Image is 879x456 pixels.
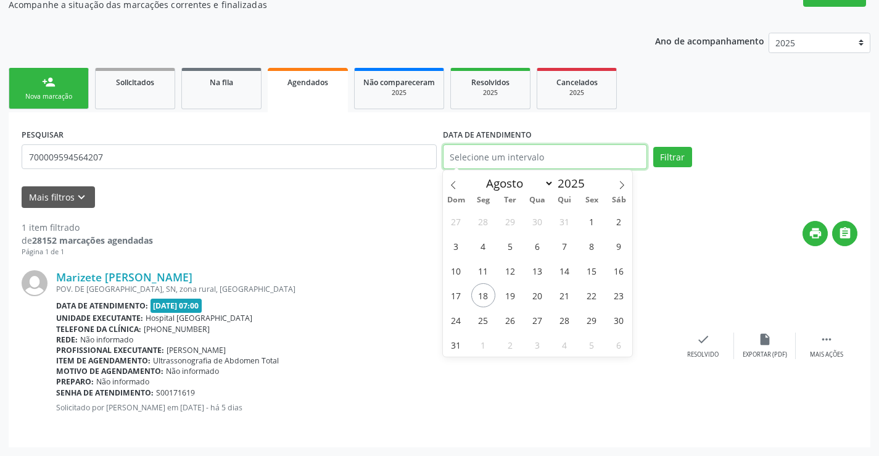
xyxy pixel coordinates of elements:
span: Agosto 3, 2025 [444,234,468,258]
span: [DATE] 07:00 [151,299,202,313]
select: Month [481,175,555,192]
span: Na fila [210,77,233,88]
span: Setembro 6, 2025 [607,333,631,357]
span: [PERSON_NAME] [167,345,226,355]
div: 2025 [363,88,435,97]
div: de [22,234,153,247]
b: Data de atendimento: [56,301,148,311]
span: Ultrassonografia de Abdomen Total [153,355,279,366]
span: Resolvidos [471,77,510,88]
span: Agosto 18, 2025 [471,283,495,307]
span: Julho 28, 2025 [471,209,495,233]
span: Dom [443,196,470,204]
span: Agosto 30, 2025 [607,308,631,332]
span: Agosto 9, 2025 [607,234,631,258]
span: Solicitados [116,77,154,88]
b: Unidade executante: [56,313,143,323]
span: Agosto 12, 2025 [498,259,522,283]
b: Preparo: [56,376,94,387]
b: Telefone da clínica: [56,324,141,334]
div: 2025 [546,88,608,97]
input: Year [554,175,595,191]
span: Agosto 1, 2025 [580,209,604,233]
i:  [820,333,833,346]
label: PESQUISAR [22,125,64,144]
span: Hospital [GEOGRAPHIC_DATA] [146,313,252,323]
span: Agosto 28, 2025 [553,308,577,332]
span: Ter [497,196,524,204]
span: Qui [551,196,578,204]
div: person_add [42,75,56,89]
span: Julho 31, 2025 [553,209,577,233]
div: Resolvido [687,350,719,359]
span: Agosto 27, 2025 [526,308,550,332]
strong: 28152 marcações agendadas [32,234,153,246]
span: Julho 30, 2025 [526,209,550,233]
span: Setembro 4, 2025 [553,333,577,357]
i:  [838,226,852,240]
span: Agosto 2, 2025 [607,209,631,233]
p: Ano de acompanhamento [655,33,764,48]
div: 2025 [460,88,521,97]
span: Setembro 1, 2025 [471,333,495,357]
b: Rede: [56,334,78,345]
span: S00171619 [156,388,195,398]
span: Não informado [166,366,219,376]
span: Agosto 11, 2025 [471,259,495,283]
img: img [22,270,47,296]
i: insert_drive_file [758,333,772,346]
div: Mais ações [810,350,843,359]
span: Agosto 13, 2025 [526,259,550,283]
span: Agosto 31, 2025 [444,333,468,357]
b: Senha de atendimento: [56,388,154,398]
span: Agosto 5, 2025 [498,234,522,258]
span: Agosto 7, 2025 [553,234,577,258]
b: Profissional executante: [56,345,164,355]
button: Mais filtroskeyboard_arrow_down [22,186,95,208]
div: Página 1 de 1 [22,247,153,257]
span: Agosto 25, 2025 [471,308,495,332]
span: Agendados [287,77,328,88]
label: DATA DE ATENDIMENTO [443,125,532,144]
span: Setembro 5, 2025 [580,333,604,357]
span: Qua [524,196,551,204]
span: Não compareceram [363,77,435,88]
span: Não informado [80,334,133,345]
span: Agosto 4, 2025 [471,234,495,258]
span: Não informado [96,376,149,387]
i: print [809,226,822,240]
p: Solicitado por [PERSON_NAME] em [DATE] - há 5 dias [56,402,672,413]
span: Cancelados [556,77,598,88]
span: Agosto 10, 2025 [444,259,468,283]
i: check [696,333,710,346]
span: Agosto 17, 2025 [444,283,468,307]
span: Julho 29, 2025 [498,209,522,233]
span: Setembro 2, 2025 [498,333,522,357]
span: Julho 27, 2025 [444,209,468,233]
span: [PHONE_NUMBER] [144,324,210,334]
span: Agosto 19, 2025 [498,283,522,307]
span: Setembro 3, 2025 [526,333,550,357]
div: 1 item filtrado [22,221,153,234]
span: Agosto 20, 2025 [526,283,550,307]
span: Agosto 29, 2025 [580,308,604,332]
span: Agosto 22, 2025 [580,283,604,307]
div: Nova marcação [18,92,80,101]
span: Agosto 21, 2025 [553,283,577,307]
div: Exportar (PDF) [743,350,787,359]
span: Agosto 23, 2025 [607,283,631,307]
div: POV. DE [GEOGRAPHIC_DATA], SN, zona rural, [GEOGRAPHIC_DATA] [56,284,672,294]
span: Agosto 8, 2025 [580,234,604,258]
span: Agosto 26, 2025 [498,308,522,332]
input: Selecione um intervalo [443,144,647,169]
b: Motivo de agendamento: [56,366,163,376]
button: Filtrar [653,147,692,168]
input: Nome, CNS [22,144,437,169]
span: Agosto 14, 2025 [553,259,577,283]
span: Seg [469,196,497,204]
span: Agosto 16, 2025 [607,259,631,283]
span: Sex [578,196,605,204]
span: Agosto 24, 2025 [444,308,468,332]
i: keyboard_arrow_down [75,191,88,204]
span: Agosto 15, 2025 [580,259,604,283]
